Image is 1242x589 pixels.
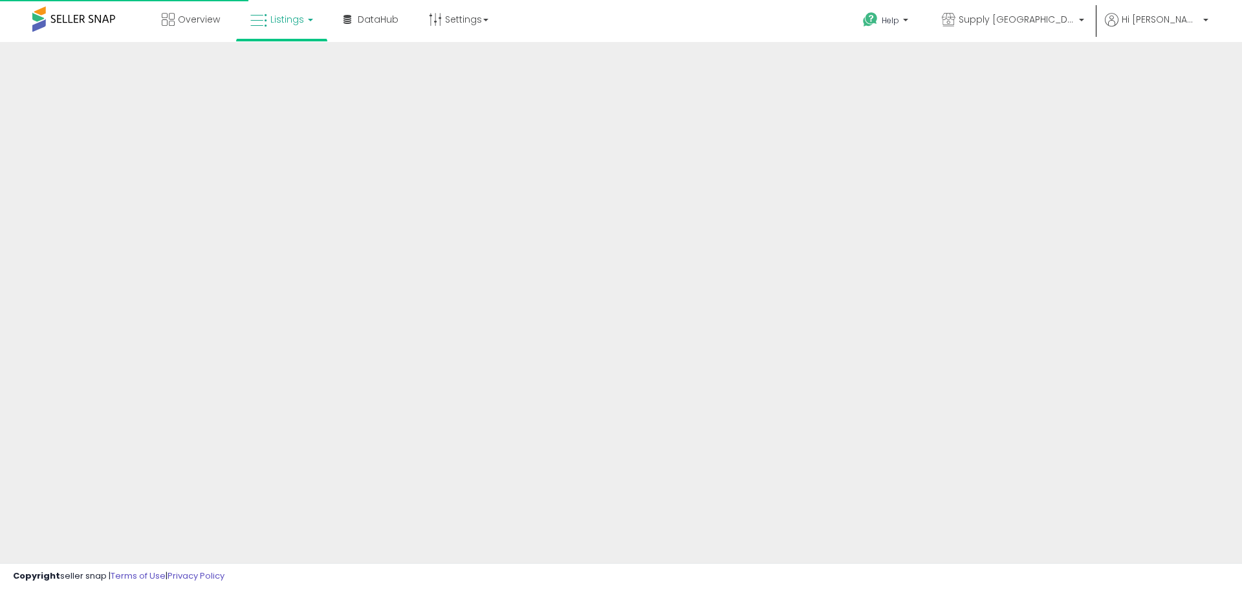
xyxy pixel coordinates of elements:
[111,570,166,582] a: Terms of Use
[178,13,220,26] span: Overview
[270,13,304,26] span: Listings
[358,13,398,26] span: DataHub
[959,13,1075,26] span: Supply [GEOGRAPHIC_DATA]
[13,570,60,582] strong: Copyright
[1105,13,1208,42] a: Hi [PERSON_NAME]
[168,570,224,582] a: Privacy Policy
[862,12,878,28] i: Get Help
[1122,13,1199,26] span: Hi [PERSON_NAME]
[882,15,899,26] span: Help
[853,2,921,42] a: Help
[13,570,224,583] div: seller snap | |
